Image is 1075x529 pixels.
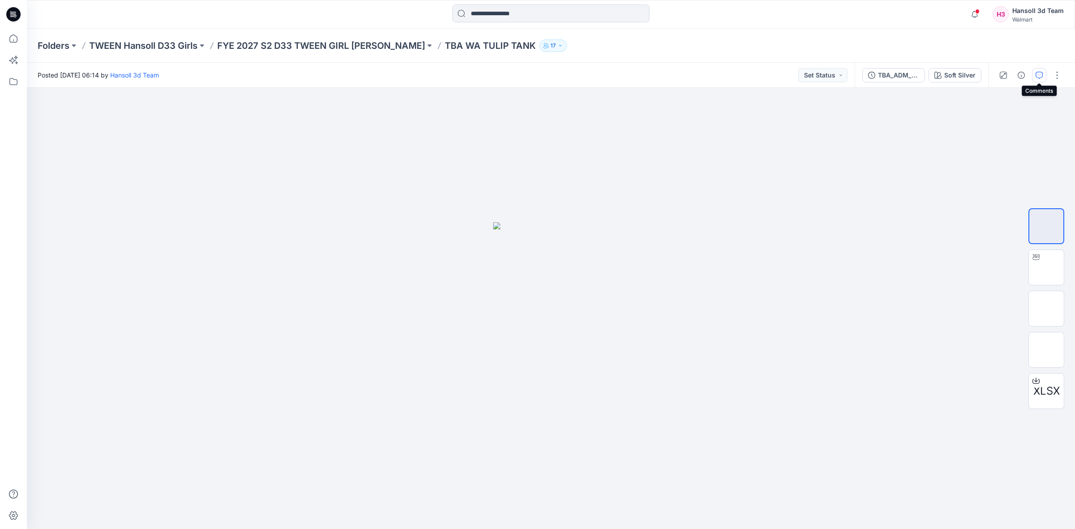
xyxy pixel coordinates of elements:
button: Details [1014,68,1028,82]
div: TBA_ADM_SC WA TULIP TANK_ASTM [878,70,919,80]
p: 17 [550,41,556,51]
button: TBA_ADM_SC WA TULIP TANK_ASTM [862,68,925,82]
div: H3 [993,6,1009,22]
div: Walmart [1012,16,1064,23]
button: Soft Silver [929,68,981,82]
a: FYE 2027 S2 D33 TWEEN GIRL [PERSON_NAME] [217,39,425,52]
span: XLSX [1033,383,1060,399]
button: 17 [539,39,567,52]
a: Hansoll 3d Team [110,71,159,79]
p: TBA WA TULIP TANK [445,39,536,52]
div: Soft Silver [944,70,976,80]
a: Folders [38,39,69,52]
a: TWEEN Hansoll D33 Girls [89,39,198,52]
span: Posted [DATE] 06:14 by [38,70,159,80]
div: Hansoll 3d Team [1012,5,1064,16]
